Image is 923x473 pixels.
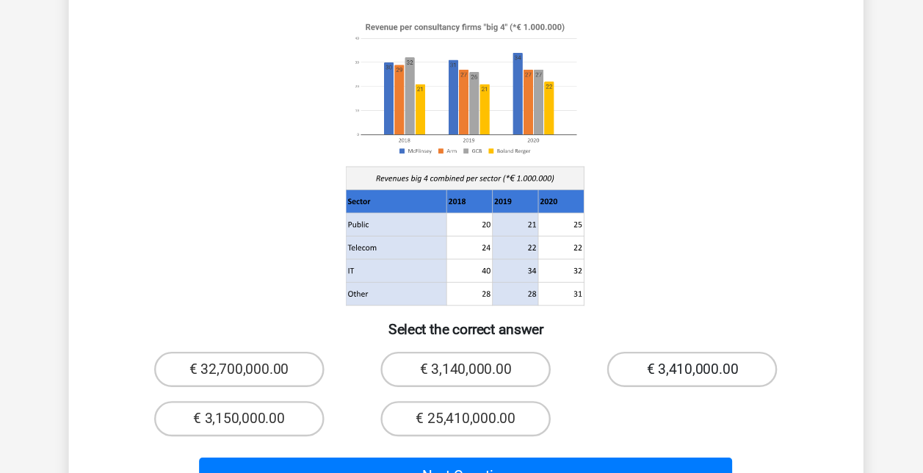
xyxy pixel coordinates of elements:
[202,369,344,399] label: € 32,700,000.00
[391,411,532,440] label: € 25,410,000.00
[202,411,344,440] label: € 3,150,000.00
[732,18,787,54] div: 06:50
[579,369,721,399] label: € 3,410,000.00
[391,369,532,399] label: € 3,140,000.00
[154,12,714,78] p: If [PERSON_NAME] Rerger was aiming in [DATE] to grow an average of 10% per year in income every t...
[154,332,770,358] h6: Select the correct answer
